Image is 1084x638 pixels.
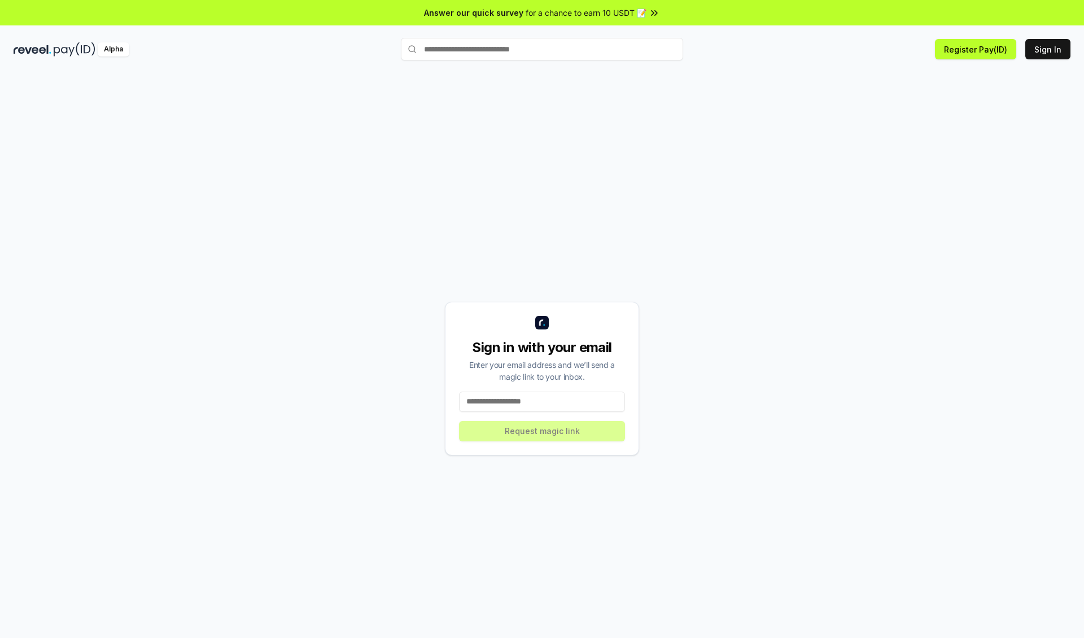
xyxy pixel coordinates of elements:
div: Sign in with your email [459,338,625,357]
img: pay_id [54,42,95,57]
img: reveel_dark [14,42,51,57]
img: logo_small [535,316,549,329]
div: Alpha [98,42,129,57]
div: Enter your email address and we’ll send a magic link to your inbox. [459,359,625,383]
span: for a chance to earn 10 USDT 📝 [526,7,646,19]
button: Sign In [1025,39,1070,59]
span: Answer our quick survey [424,7,523,19]
button: Register Pay(ID) [935,39,1016,59]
